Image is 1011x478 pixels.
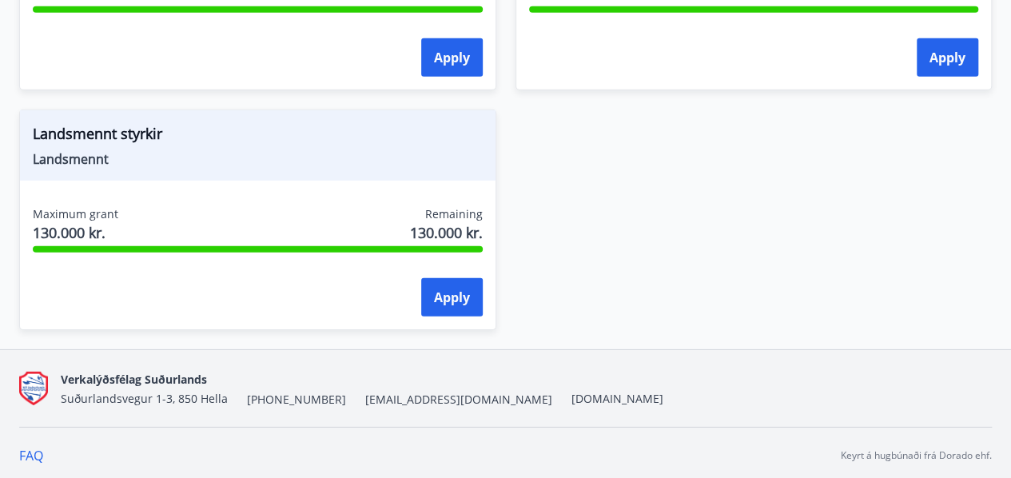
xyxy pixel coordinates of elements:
[571,391,663,406] a: [DOMAIN_NAME]
[19,447,43,464] a: FAQ
[410,222,483,243] span: 130.000 kr.
[33,150,483,168] span: Landsmennt
[33,222,118,243] span: 130.000 kr.
[19,372,48,406] img: Q9do5ZaFAFhn9lajViqaa6OIrJ2A2A46lF7VsacK.png
[61,372,207,387] span: Verkalýðsfélag Suðurlands
[33,123,483,150] span: Landsmennt styrkir
[33,206,118,222] span: Maximum grant
[425,206,483,222] span: Remaining
[365,392,552,408] span: [EMAIL_ADDRESS][DOMAIN_NAME]
[421,38,483,77] button: Apply
[917,38,978,77] button: Apply
[247,392,346,408] span: [PHONE_NUMBER]
[421,278,483,317] button: Apply
[61,391,228,406] span: Suðurlandsvegur 1-3, 850 Hella
[841,448,992,463] p: Keyrt á hugbúnaði frá Dorado ehf.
